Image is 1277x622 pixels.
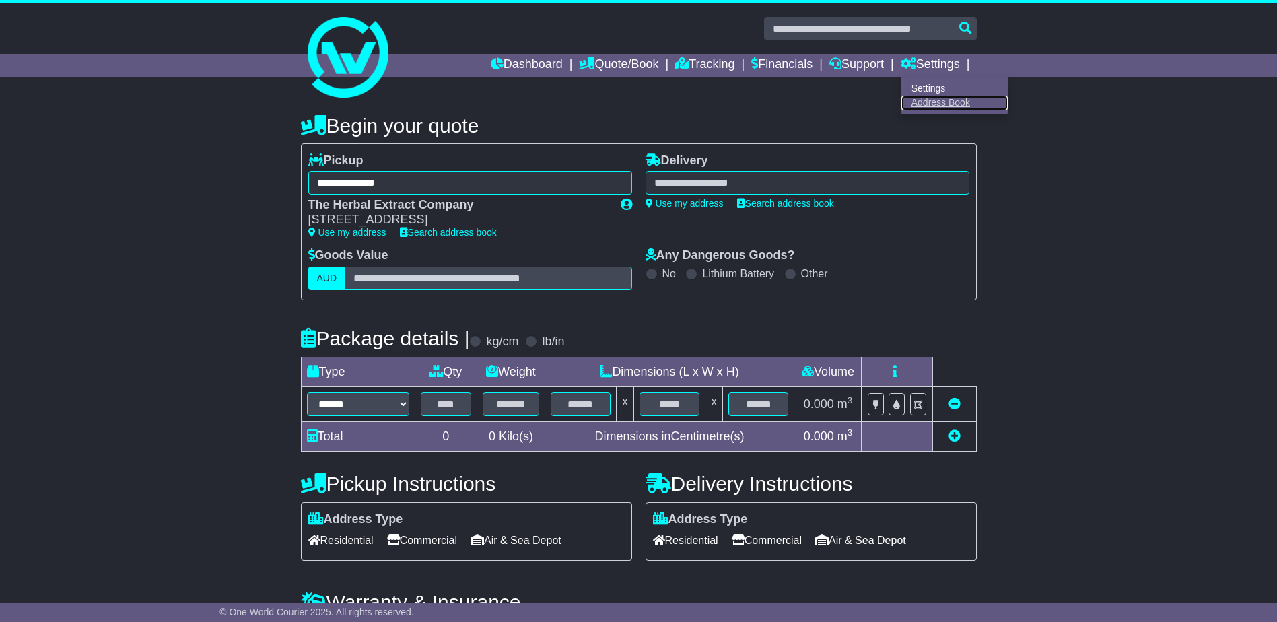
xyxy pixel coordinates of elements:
[308,213,607,228] div: [STREET_ADDRESS]
[301,327,470,349] h4: Package details |
[653,530,718,551] span: Residential
[751,54,813,77] a: Financials
[308,153,364,168] label: Pickup
[837,397,853,411] span: m
[219,607,414,617] span: © One World Courier 2025. All rights reserved.
[387,530,457,551] span: Commercial
[308,227,386,238] a: Use my address
[579,54,658,77] a: Quote/Book
[646,153,708,168] label: Delivery
[545,357,794,386] td: Dimensions (L x W x H)
[732,530,802,551] span: Commercial
[804,397,834,411] span: 0.000
[705,386,723,421] td: x
[616,386,633,421] td: x
[801,267,828,280] label: Other
[948,397,961,411] a: Remove this item
[675,54,734,77] a: Tracking
[646,198,724,209] a: Use my address
[662,267,676,280] label: No
[837,429,853,443] span: m
[804,429,834,443] span: 0.000
[489,429,495,443] span: 0
[477,357,545,386] td: Weight
[948,429,961,443] a: Add new item
[415,357,477,386] td: Qty
[848,427,853,438] sup: 3
[477,421,545,451] td: Kilo(s)
[901,81,1008,96] a: Settings
[815,530,906,551] span: Air & Sea Depot
[901,77,1008,114] div: Quote/Book
[545,421,794,451] td: Dimensions in Centimetre(s)
[794,357,862,386] td: Volume
[308,198,607,213] div: The Herbal Extract Company
[486,335,518,349] label: kg/cm
[308,530,374,551] span: Residential
[829,54,884,77] a: Support
[646,248,795,263] label: Any Dangerous Goods?
[301,114,977,137] h4: Begin your quote
[301,357,415,386] td: Type
[542,335,564,349] label: lb/in
[301,591,977,613] h4: Warranty & Insurance
[400,227,497,238] a: Search address book
[901,54,960,77] a: Settings
[646,473,977,495] h4: Delivery Instructions
[301,421,415,451] td: Total
[471,530,561,551] span: Air & Sea Depot
[301,473,632,495] h4: Pickup Instructions
[308,267,346,290] label: AUD
[653,512,748,527] label: Address Type
[737,198,834,209] a: Search address book
[702,267,774,280] label: Lithium Battery
[308,248,388,263] label: Goods Value
[308,512,403,527] label: Address Type
[491,54,563,77] a: Dashboard
[848,395,853,405] sup: 3
[901,96,1008,110] a: Address Book
[415,421,477,451] td: 0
